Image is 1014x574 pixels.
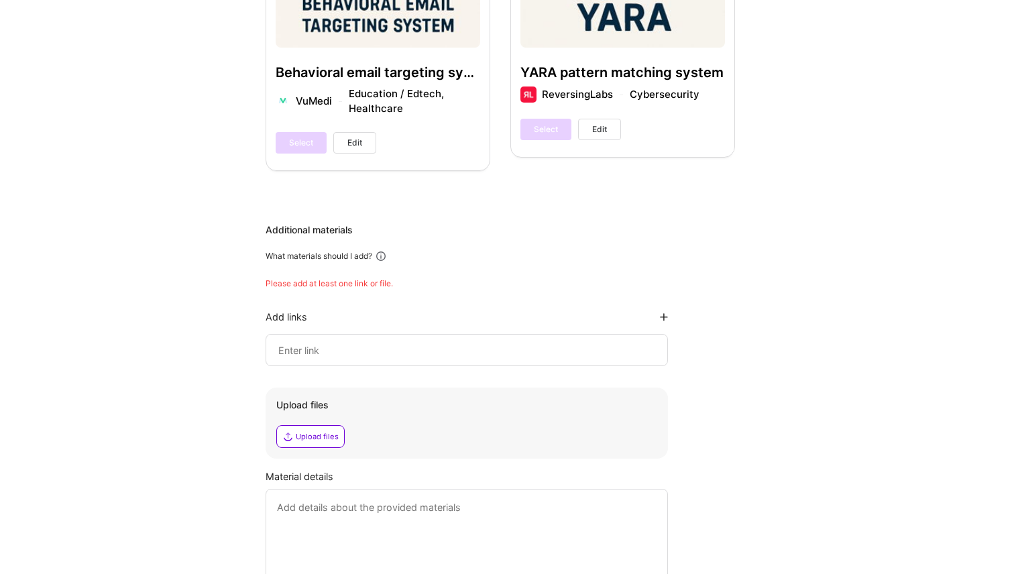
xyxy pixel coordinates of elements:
input: Enter link [277,342,657,358]
div: Add links [266,310,307,323]
div: What materials should I add? [266,251,372,262]
i: icon Upload2 [282,431,293,442]
span: Edit [347,137,362,149]
div: Upload files [276,398,657,412]
i: icon Info [375,250,387,262]
div: Additional materials [266,223,735,237]
div: Please add at least one link or file. [266,278,735,289]
span: Edit [592,123,607,135]
button: Edit [578,119,621,140]
button: Edit [333,132,376,154]
div: Upload files [296,431,339,442]
i: icon PlusBlackFlat [660,313,668,321]
div: Material details [266,469,735,483]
